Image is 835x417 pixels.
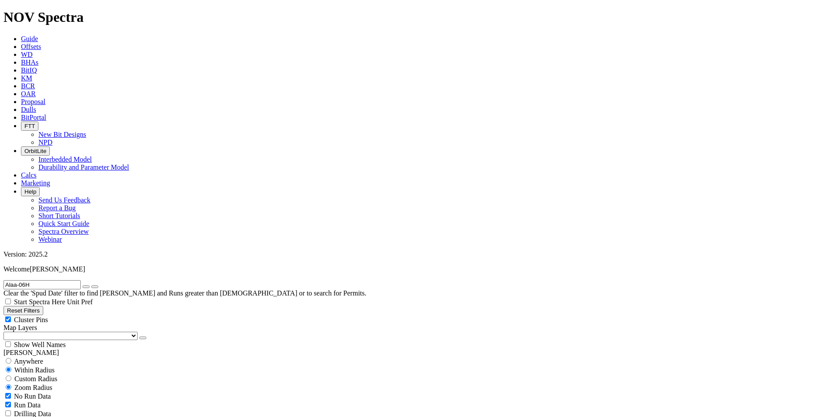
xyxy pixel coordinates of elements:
span: Unit Pref [67,298,93,306]
span: Map Layers [3,324,37,331]
input: Start Spectra Here [5,299,11,304]
span: OrbitLite [24,148,46,154]
a: Interbedded Model [38,156,92,163]
span: Run Data [14,401,41,409]
a: BitIQ [21,66,37,74]
span: Anywhere [14,358,43,365]
span: Custom Radius [14,375,57,382]
a: Send Us Feedback [38,196,90,204]
a: WD [21,51,33,58]
span: Start Spectra Here [14,298,65,306]
button: Reset Filters [3,306,43,315]
div: [PERSON_NAME] [3,349,832,357]
div: Version: 2025.2 [3,250,832,258]
button: OrbitLite [21,146,50,156]
span: [PERSON_NAME] [30,265,85,273]
a: Quick Start Guide [38,220,89,227]
a: BCR [21,82,35,90]
a: Marketing [21,179,50,187]
a: OAR [21,90,36,97]
span: FTT [24,123,35,129]
p: Welcome [3,265,832,273]
span: Help [24,188,36,195]
a: KM [21,74,32,82]
a: Offsets [21,43,41,50]
a: Spectra Overview [38,228,89,235]
a: Durability and Parameter Model [38,163,129,171]
span: Within Radius [14,366,55,374]
a: New Bit Designs [38,131,86,138]
a: BitPortal [21,114,46,121]
h1: NOV Spectra [3,9,832,25]
input: Search [3,280,81,289]
span: Cluster Pins [14,316,48,323]
span: No Run Data [14,393,51,400]
a: Report a Bug [38,204,76,212]
a: Proposal [21,98,45,105]
a: Webinar [38,236,62,243]
button: Help [21,187,40,196]
a: Guide [21,35,38,42]
a: Short Tutorials [38,212,80,219]
button: FTT [21,122,38,131]
span: Zoom Radius [14,384,52,391]
span: Show Well Names [14,341,66,348]
span: Clear the 'Spud Date' filter to find [PERSON_NAME] and Runs greater than [DEMOGRAPHIC_DATA] or to... [3,289,366,297]
a: NPD [38,139,52,146]
a: Calcs [21,171,37,179]
a: BHAs [21,59,38,66]
a: Dulls [21,106,36,113]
